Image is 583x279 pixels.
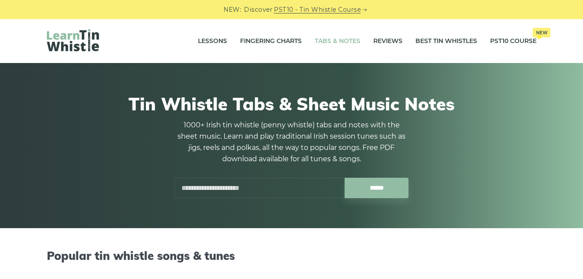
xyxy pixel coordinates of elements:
h1: Tin Whistle Tabs & Sheet Music Notes [47,93,537,114]
a: Best Tin Whistles [415,30,477,52]
a: PST10 CourseNew [490,30,537,52]
p: 1000+ Irish tin whistle (penny whistle) tabs and notes with the sheet music. Learn and play tradi... [175,120,409,165]
img: LearnTinWhistle.com [47,29,99,51]
h2: Popular tin whistle songs & tunes [47,249,537,262]
a: Reviews [373,30,402,52]
a: Fingering Charts [240,30,302,52]
a: Tabs & Notes [315,30,360,52]
span: New [533,28,550,37]
a: Lessons [198,30,227,52]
